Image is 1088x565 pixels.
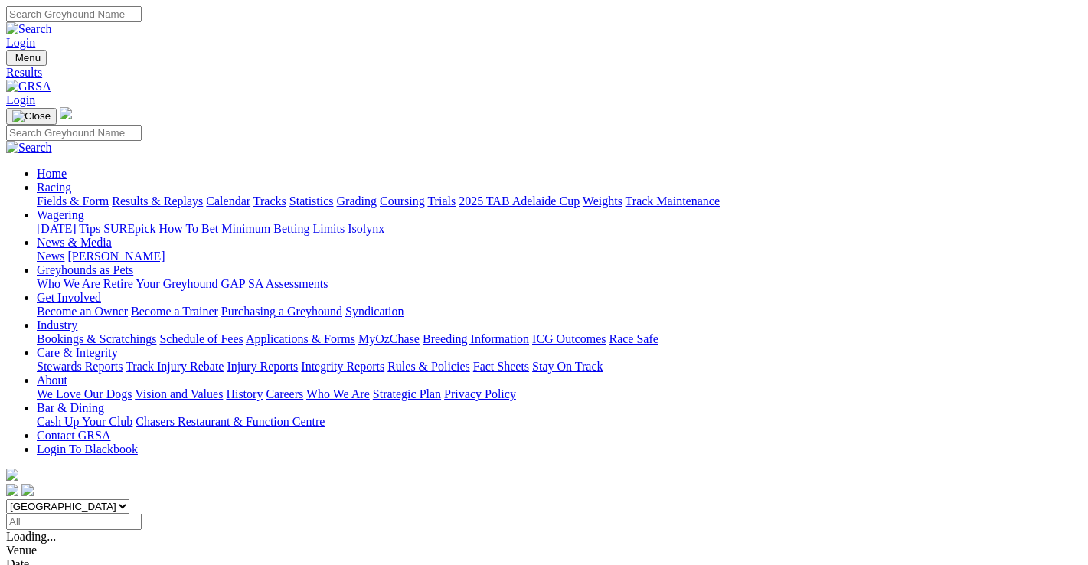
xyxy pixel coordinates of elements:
a: GAP SA Assessments [221,277,328,290]
a: Care & Integrity [37,346,118,359]
a: Track Maintenance [626,194,720,207]
div: About [37,387,1082,401]
a: 2025 TAB Adelaide Cup [459,194,580,207]
a: Fields & Form [37,194,109,207]
div: Venue [6,544,1082,557]
img: Search [6,141,52,155]
div: Industry [37,332,1082,346]
div: Wagering [37,222,1082,236]
a: [DATE] Tips [37,222,100,235]
a: MyOzChase [358,332,420,345]
div: News & Media [37,250,1082,263]
a: Get Involved [37,291,101,304]
a: Fact Sheets [473,360,529,373]
a: Login [6,93,35,106]
a: Racing [37,181,71,194]
button: Toggle navigation [6,50,47,66]
span: Menu [15,52,41,64]
button: Toggle navigation [6,108,57,125]
img: twitter.svg [21,484,34,496]
a: Purchasing a Greyhound [221,305,342,318]
div: Racing [37,194,1082,208]
a: Applications & Forms [246,332,355,345]
img: logo-grsa-white.png [6,469,18,481]
a: SUREpick [103,222,155,235]
a: Careers [266,387,303,400]
a: Who We Are [37,277,100,290]
a: Bookings & Scratchings [37,332,156,345]
a: Coursing [380,194,425,207]
a: Login To Blackbook [37,443,138,456]
a: Stewards Reports [37,360,123,373]
img: logo-grsa-white.png [60,107,72,119]
a: Greyhounds as Pets [37,263,133,276]
img: Search [6,22,52,36]
a: Race Safe [609,332,658,345]
a: Become an Owner [37,305,128,318]
a: Stay On Track [532,360,603,373]
a: Grading [337,194,377,207]
a: Isolynx [348,222,384,235]
a: Trials [427,194,456,207]
a: Minimum Betting Limits [221,222,345,235]
a: Who We Are [306,387,370,400]
a: Industry [37,318,77,331]
a: Results & Replays [112,194,203,207]
input: Select date [6,514,142,530]
a: Login [6,36,35,49]
a: Privacy Policy [444,387,516,400]
a: News [37,250,64,263]
img: facebook.svg [6,484,18,496]
div: Bar & Dining [37,415,1082,429]
a: Breeding Information [423,332,529,345]
a: History [226,387,263,400]
a: Retire Your Greyhound [103,277,218,290]
a: Tracks [253,194,286,207]
a: Injury Reports [227,360,298,373]
a: Chasers Restaurant & Function Centre [136,415,325,428]
a: News & Media [37,236,112,249]
a: Weights [583,194,622,207]
input: Search [6,6,142,22]
a: Contact GRSA [37,429,110,442]
a: Become a Trainer [131,305,218,318]
a: Results [6,66,1082,80]
a: Wagering [37,208,84,221]
a: Integrity Reports [301,360,384,373]
a: Home [37,167,67,180]
a: Statistics [289,194,334,207]
a: Syndication [345,305,404,318]
div: Care & Integrity [37,360,1082,374]
a: Vision and Values [135,387,223,400]
input: Search [6,125,142,141]
a: We Love Our Dogs [37,387,132,400]
a: Rules & Policies [387,360,470,373]
a: How To Bet [159,222,219,235]
a: About [37,374,67,387]
div: Greyhounds as Pets [37,277,1082,291]
img: GRSA [6,80,51,93]
a: Strategic Plan [373,387,441,400]
a: Bar & Dining [37,401,104,414]
a: Calendar [206,194,250,207]
a: Cash Up Your Club [37,415,132,428]
a: ICG Outcomes [532,332,606,345]
a: [PERSON_NAME] [67,250,165,263]
img: Close [12,110,51,122]
a: Track Injury Rebate [126,360,224,373]
a: Schedule of Fees [159,332,243,345]
span: Loading... [6,530,56,543]
div: Get Involved [37,305,1082,318]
